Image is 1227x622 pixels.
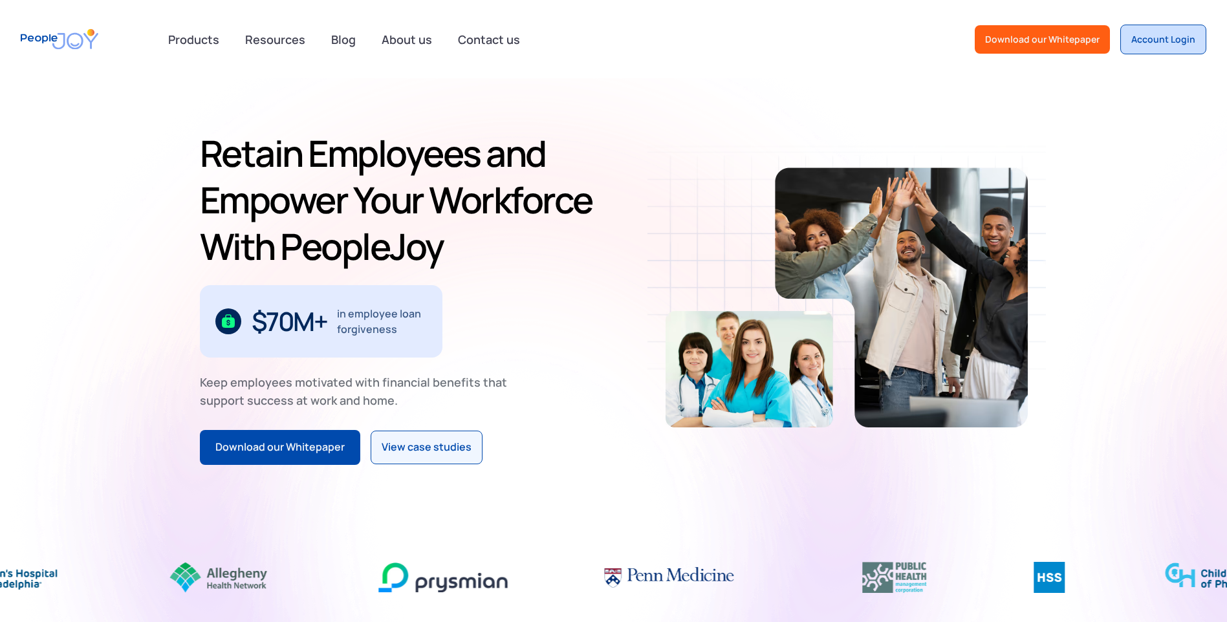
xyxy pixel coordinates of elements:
[374,25,440,54] a: About us
[21,21,98,58] a: home
[200,430,360,465] a: Download our Whitepaper
[337,306,427,337] div: in employee loan forgiveness
[775,167,1028,427] img: Retain-Employees-PeopleJoy
[200,373,518,409] div: Keep employees motivated with financial benefits that support success at work and home.
[371,431,483,464] a: View case studies
[323,25,364,54] a: Blog
[200,130,609,270] h1: Retain Employees and Empower Your Workforce With PeopleJoy
[1120,25,1206,54] a: Account Login
[985,33,1100,46] div: Download our Whitepaper
[975,25,1110,54] a: Download our Whitepaper
[215,439,345,456] div: Download our Whitepaper
[450,25,528,54] a: Contact us
[1131,33,1195,46] div: Account Login
[200,285,442,358] div: 1 / 3
[237,25,313,54] a: Resources
[160,27,227,52] div: Products
[666,311,833,427] img: Retain-Employees-PeopleJoy
[382,439,472,456] div: View case studies
[252,311,327,332] div: $70M+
